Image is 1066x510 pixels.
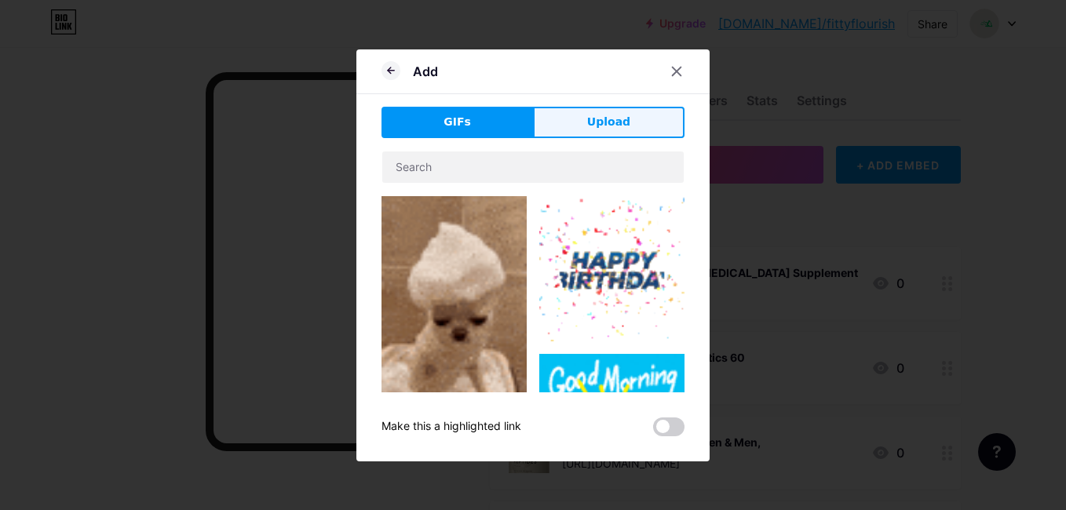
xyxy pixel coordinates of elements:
button: Upload [533,107,685,138]
img: Gihpy [539,354,685,499]
div: Add [413,62,438,81]
img: Gihpy [381,196,527,455]
input: Search [382,151,684,183]
img: Gihpy [539,196,685,341]
div: Make this a highlighted link [381,417,521,436]
span: Upload [587,114,630,130]
span: GIFs [444,114,471,130]
button: GIFs [381,107,533,138]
